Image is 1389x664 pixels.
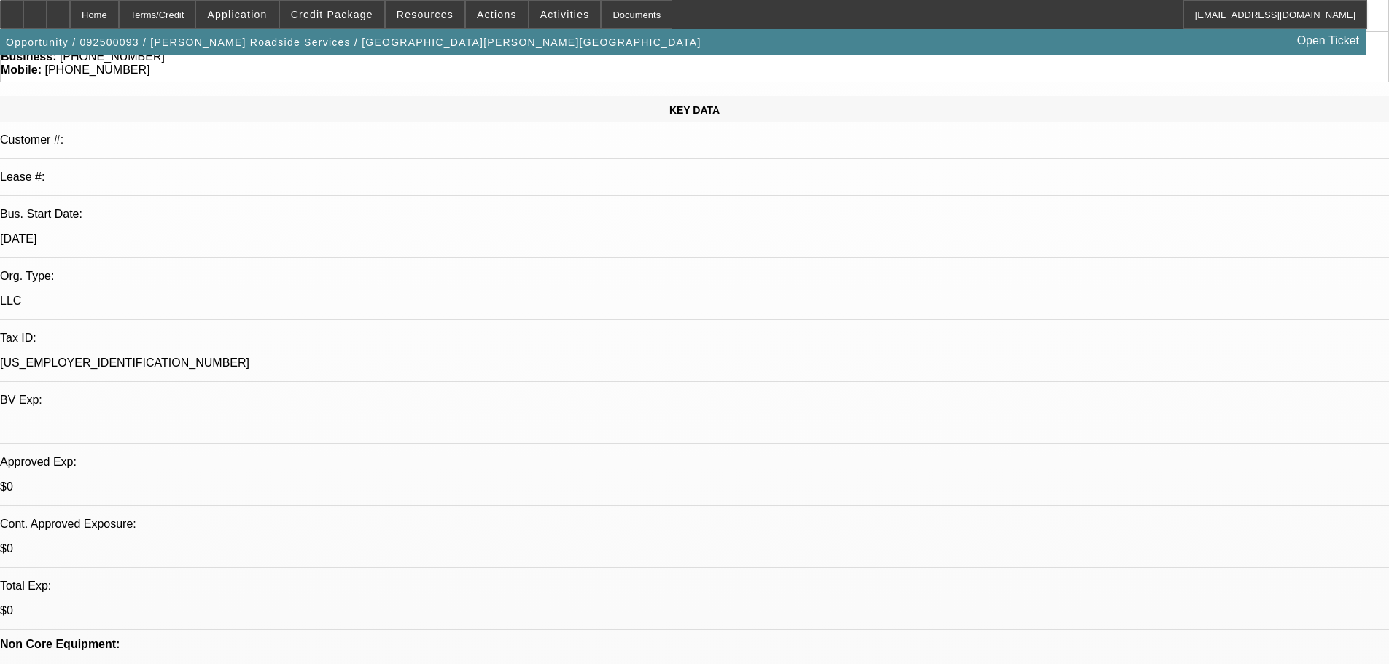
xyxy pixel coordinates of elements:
strong: Mobile: [1,63,42,76]
span: Application [207,9,267,20]
button: Actions [466,1,528,28]
button: Resources [386,1,464,28]
span: Activities [540,9,590,20]
span: Credit Package [291,9,373,20]
span: Opportunity / 092500093 / [PERSON_NAME] Roadside Services / [GEOGRAPHIC_DATA][PERSON_NAME][GEOGRA... [6,36,701,48]
span: Actions [477,9,517,20]
button: Credit Package [280,1,384,28]
a: Open Ticket [1291,28,1365,53]
span: Resources [397,9,454,20]
button: Application [196,1,278,28]
span: [PHONE_NUMBER] [44,63,149,76]
button: Activities [529,1,601,28]
span: KEY DATA [669,104,720,116]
